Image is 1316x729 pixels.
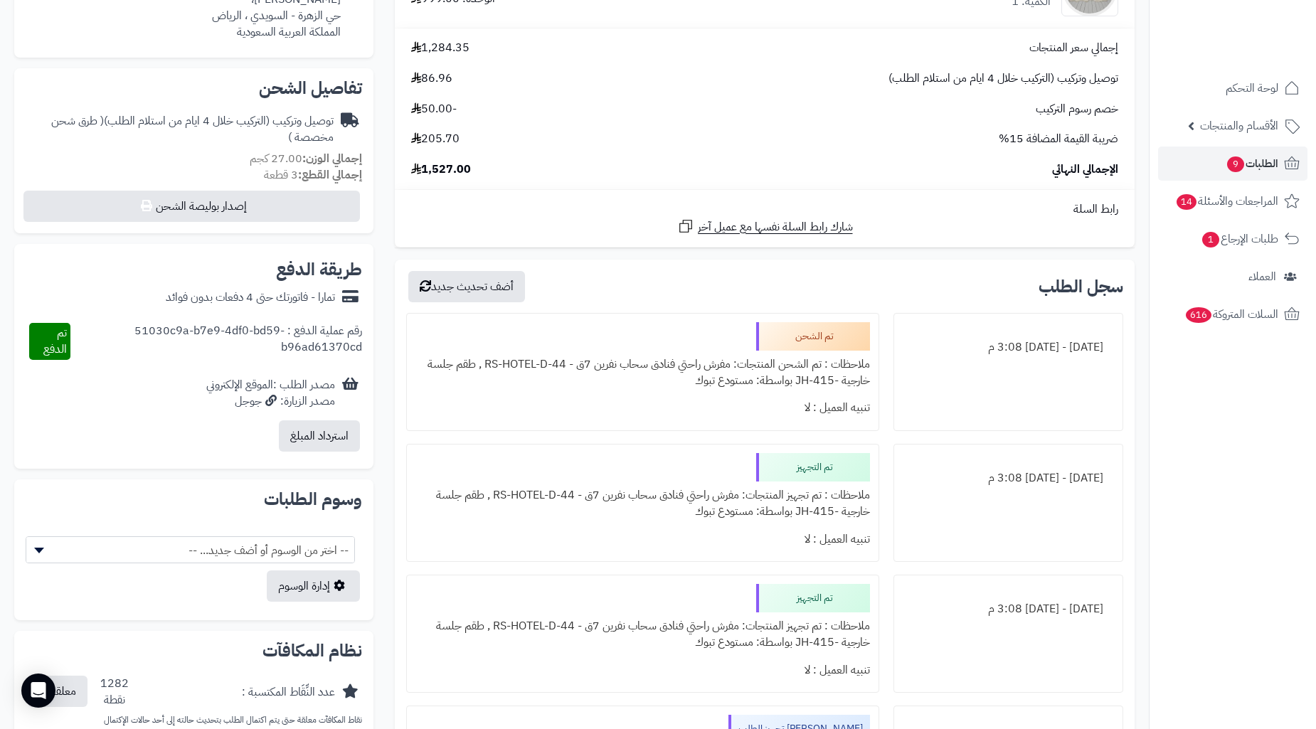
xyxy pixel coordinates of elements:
[411,131,460,147] span: 205.70
[26,113,334,146] div: توصيل وتركيب (التركيب خلال 4 ايام من استلام الطلب)
[756,453,870,481] div: تم التجهيز
[411,70,452,87] span: 86.96
[1200,116,1278,136] span: الأقسام والمنتجات
[26,714,362,726] p: نقاط المكافآت معلقة حتى يتم اكتمال الطلب بتحديث حالته إلى أحد حالات الإكتمال
[1158,297,1307,331] a: السلات المتروكة616
[415,526,870,553] div: تنبيه العميل : لا
[903,595,1114,623] div: [DATE] - [DATE] 3:08 م
[415,351,870,395] div: ملاحظات : تم الشحن المنتجات: مفرش راحتي فنادق سحاب نفرين 7ق - RS-HOTEL-D-44 , طقم جلسة خارجية -JH...
[1177,194,1196,210] span: 14
[1202,232,1219,248] span: 1
[411,101,457,117] span: -50.00
[1036,101,1118,117] span: خصم رسوم التركيب
[100,676,129,708] div: 1282
[1227,156,1244,172] span: 9
[26,536,355,563] span: -- اختر من الوسوم أو أضف جديد... --
[411,161,471,178] span: 1,527.00
[276,261,362,278] h2: طريقة الدفع
[1158,222,1307,256] a: طلبات الإرجاع1
[411,40,469,56] span: 1,284.35
[250,150,362,167] small: 27.00 كجم
[100,692,129,708] div: نقطة
[1158,184,1307,218] a: المراجعات والأسئلة14
[1029,40,1118,56] span: إجمالي سعر المنتجات
[999,131,1118,147] span: ضريبة القيمة المضافة 15%
[1201,229,1278,249] span: طلبات الإرجاع
[698,219,853,235] span: شارك رابط السلة نفسها مع عميل آخر
[1219,38,1302,68] img: logo-2.png
[756,584,870,612] div: تم التجهيز
[1248,267,1276,287] span: العملاء
[415,394,870,422] div: تنبيه العميل : لا
[756,322,870,351] div: تم الشحن
[26,537,354,564] span: -- اختر من الوسوم أو أضف جديد... --
[166,289,335,306] div: تمارا - فاتورتك حتى 4 دفعات بدون فوائد
[888,70,1118,87] span: توصيل وتركيب (التركيب خلال 4 ايام من استلام الطلب)
[1052,161,1118,178] span: الإجمالي النهائي
[298,166,362,183] strong: إجمالي القطع:
[415,656,870,684] div: تنبيه العميل : لا
[1039,278,1123,295] h3: سجل الطلب
[26,80,362,97] h2: تفاصيل الشحن
[242,684,335,701] div: عدد النِّقَاط المكتسبة :
[400,201,1129,218] div: رابط السلة
[1186,307,1211,323] span: 616
[264,166,362,183] small: 3 قطعة
[1226,154,1278,174] span: الطلبات
[1175,191,1278,211] span: المراجعات والأسئلة
[408,271,525,302] button: أضف تحديث جديد
[1158,147,1307,181] a: الطلبات9
[903,464,1114,492] div: [DATE] - [DATE] 3:08 م
[43,324,67,358] span: تم الدفع
[1184,304,1278,324] span: السلات المتروكة
[279,420,360,452] button: استرداد المبلغ
[415,481,870,526] div: ملاحظات : تم تجهيز المنتجات: مفرش راحتي فنادق سحاب نفرين 7ق - RS-HOTEL-D-44 , طقم جلسة خارجية -JH...
[267,570,360,602] a: إدارة الوسوم
[206,377,335,410] div: مصدر الطلب :الموقع الإلكتروني
[1158,71,1307,105] a: لوحة التحكم
[677,218,853,235] a: شارك رابط السلة نفسها مع عميل آخر
[51,112,334,146] span: ( طرق شحن مخصصة )
[70,323,362,360] div: رقم عملية الدفع : 51030c9a-b7e9-4df0-bd59-b96ad61370cd
[23,191,360,222] button: إصدار بوليصة الشحن
[21,674,55,708] div: Open Intercom Messenger
[302,150,362,167] strong: إجمالي الوزن:
[415,612,870,656] div: ملاحظات : تم تجهيز المنتجات: مفرش راحتي فنادق سحاب نفرين 7ق - RS-HOTEL-D-44 , طقم جلسة خارجية -JH...
[206,393,335,410] div: مصدر الزيارة: جوجل
[28,676,87,707] button: معلقة
[26,491,362,508] h2: وسوم الطلبات
[903,334,1114,361] div: [DATE] - [DATE] 3:08 م
[1158,260,1307,294] a: العملاء
[1226,78,1278,98] span: لوحة التحكم
[26,642,362,659] h2: نظام المكافآت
